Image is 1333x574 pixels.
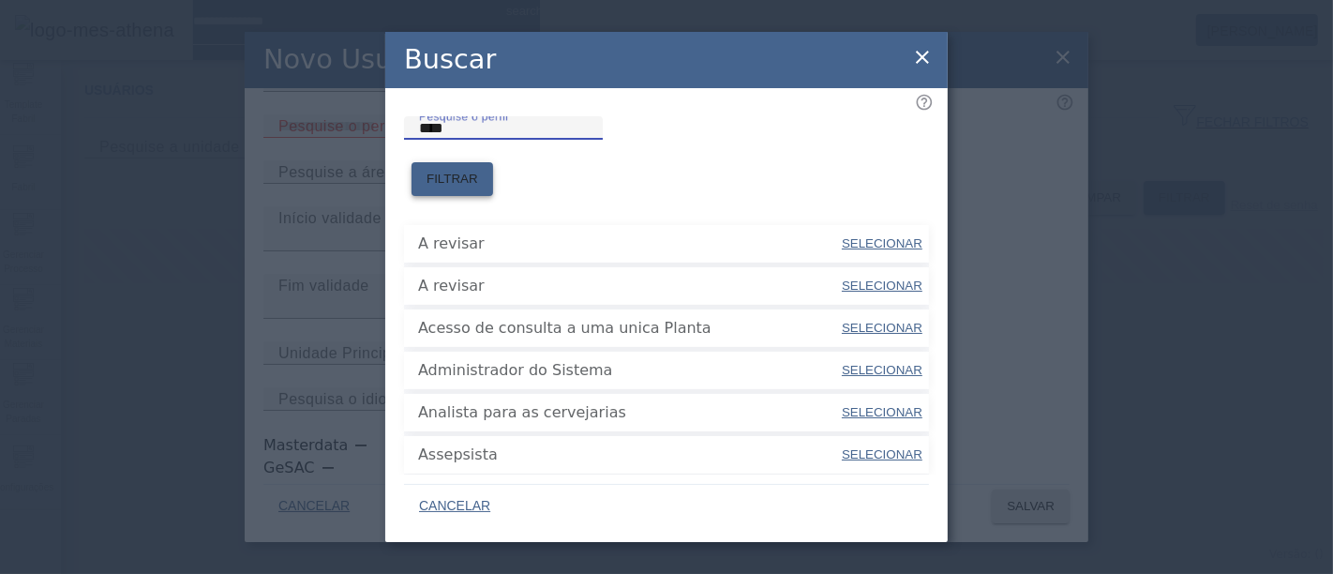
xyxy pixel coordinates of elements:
[404,490,505,523] button: CANCELAR
[418,275,840,297] span: A revisar
[418,444,840,466] span: Assepsista
[840,438,924,472] button: SELECIONAR
[842,405,922,419] span: SELECIONAR
[404,39,496,80] h2: Buscar
[418,317,840,340] span: Acesso de consulta a uma unica Planta
[419,110,508,122] mat-label: Pesquise o perfil
[419,497,490,516] span: CANCELAR
[418,359,840,382] span: Administrador do Sistema
[840,227,924,261] button: SELECIONAR
[842,321,922,335] span: SELECIONAR
[412,162,493,196] button: FILTRAR
[842,447,922,461] span: SELECIONAR
[840,311,924,345] button: SELECIONAR
[427,170,478,189] span: FILTRAR
[418,233,840,255] span: A revisar
[842,363,922,377] span: SELECIONAR
[842,236,922,250] span: SELECIONAR
[840,396,924,430] button: SELECIONAR
[840,354,924,387] button: SELECIONAR
[840,269,924,303] button: SELECIONAR
[418,401,840,424] span: Analista para as cervejarias
[842,279,922,293] span: SELECIONAR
